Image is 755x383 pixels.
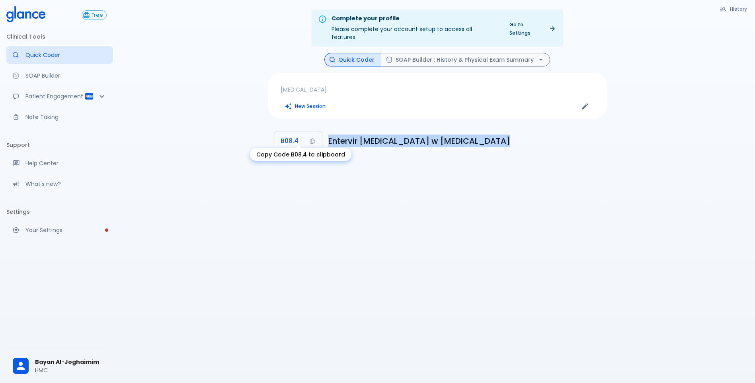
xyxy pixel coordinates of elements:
span: B08.4 [281,135,298,147]
li: Support [6,135,113,154]
h6: Enteroviral vesicular stomatitis with exanthem [328,135,601,147]
li: Clinical Tools [6,27,113,46]
a: Get help from our support team [6,154,113,172]
p: [MEDICAL_DATA] [281,86,594,94]
div: Patient Reports & Referrals [6,88,113,105]
button: Quick Coder [324,53,381,67]
a: Please complete account setup [6,221,113,239]
p: SOAP Builder [25,72,107,80]
p: Help Center [25,159,107,167]
span: Bayan Al-Joghaimim [35,358,107,366]
p: Quick Coder [25,51,107,59]
a: Go to Settings [505,19,560,39]
button: History [716,3,752,15]
div: Bayan Al-JoghaimimHMC [6,352,113,380]
div: Copy Code B08.4 to clipboard [250,148,351,161]
span: Free [88,12,106,18]
a: Click to view or change your subscription [82,10,113,20]
button: Copy Code B08.4 to clipboard [274,131,322,150]
div: Recent updates and feature releases [6,175,113,193]
a: Moramiz: Find ICD10AM codes instantly [6,46,113,64]
a: Docugen: Compose a clinical documentation in seconds [6,67,113,84]
button: Clears all inputs and results. [281,100,330,112]
p: Patient Engagement [25,92,84,100]
button: Free [82,10,107,20]
div: Please complete your account setup to access all features. [332,12,498,44]
a: Advanced note-taking [6,108,113,126]
p: HMC [35,366,107,374]
button: SOAP Builder : History & Physical Exam Summary [381,53,550,67]
p: Note Taking [25,113,107,121]
button: Edit [579,100,591,112]
p: Your Settings [25,226,107,234]
p: What's new? [25,180,107,188]
div: Complete your profile [332,14,498,23]
li: Settings [6,202,113,221]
